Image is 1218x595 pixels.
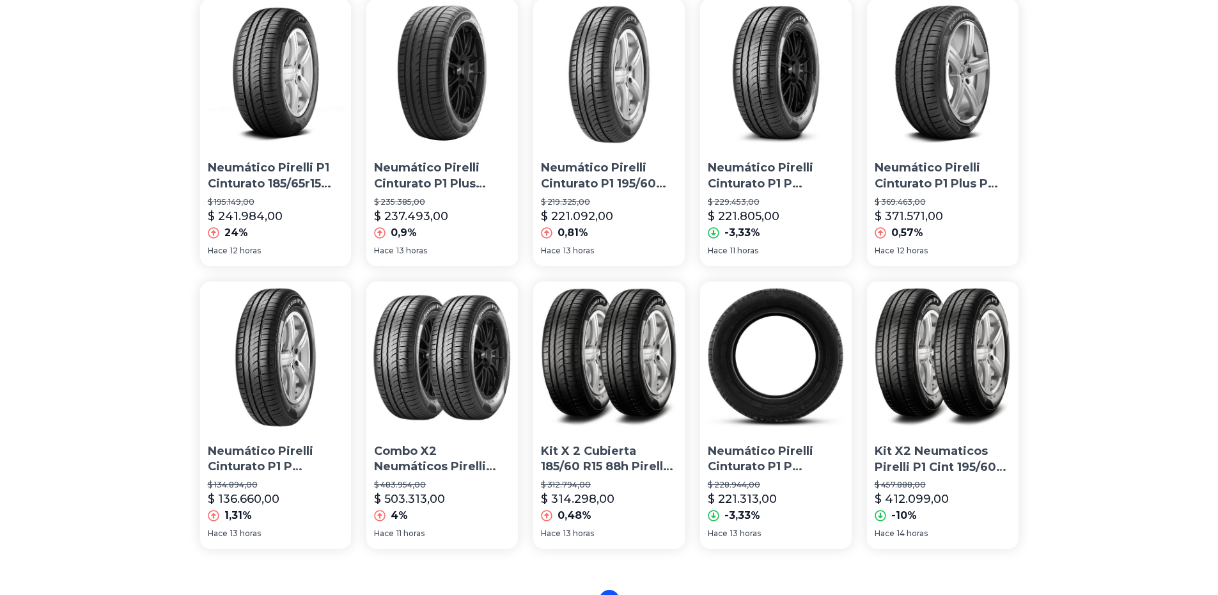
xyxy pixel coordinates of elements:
[875,246,894,256] span: Hace
[875,528,894,539] span: Hace
[708,443,844,475] p: Neumático Pirelli Cinturato P1 P 195/60r15 88 H
[700,282,852,433] img: Neumático Pirelli Cinturato P1 P 195/60r15 88 H
[541,490,614,508] p: $ 314.298,00
[366,282,518,433] img: Combo X2 Neumáticos Pirelli Cinturato P1 195/65 R15 91h
[230,528,261,539] span: 13 horas
[730,528,761,539] span: 13 horas
[730,246,758,256] span: 11 horas
[374,443,510,475] p: Combo X2 Neumáticos Pirelli Cinturato P1 195/65 R15 91h
[533,282,685,433] img: Kit X 2 Cubierta 185/60 R15 88h Pirelli P1 Cinturato
[875,197,1011,207] p: $ 369.463,00
[374,246,394,256] span: Hace
[200,282,352,549] a: Neumático Pirelli Cinturato P1 P 175/65r14 82 TNeumático Pirelli Cinturato P1 P 175/65r14 82 T$ 1...
[391,508,408,523] p: 4%
[563,528,594,539] span: 13 horas
[208,160,344,192] p: Neumático Pirelli P1 Cinturato 185/65r15 92h [PERSON_NAME]
[708,490,777,508] p: $ 221.313,00
[891,508,917,523] p: -10%
[541,197,677,207] p: $ 219.325,00
[558,508,591,523] p: 0,48%
[867,282,1019,549] a: Kit X2 Neumaticos Pirelli P1 Cint 195/60 R15 88h NeumenKit X2 Neumaticos Pirelli P1 Cint 195/60 R...
[374,528,394,539] span: Hace
[208,197,344,207] p: $ 195.149,00
[867,282,1019,433] img: Kit X2 Neumaticos Pirelli P1 Cint 195/60 R15 88h Neumen
[396,528,425,539] span: 11 horas
[708,480,844,490] p: $ 228.944,00
[541,207,613,225] p: $ 221.092,00
[724,508,760,523] p: -3,33%
[208,480,344,490] p: $ 134.894,00
[374,160,510,192] p: Neumático Pirelli Cinturato P1 Plus 205/55 R16 91v
[708,246,728,256] span: Hace
[374,197,510,207] p: $ 235.385,00
[541,480,677,490] p: $ 312.794,00
[208,246,228,256] span: Hace
[724,225,760,241] p: -3,33%
[224,508,252,523] p: 1,31%
[391,225,417,241] p: 0,9%
[200,282,352,433] img: Neumático Pirelli Cinturato P1 P 175/65r14 82 T
[875,160,1011,192] p: Neumático Pirelli Cinturato P1 Plus P 215/45r17 91 V
[708,197,844,207] p: $ 229.453,00
[875,207,943,225] p: $ 371.571,00
[897,528,928,539] span: 14 horas
[541,246,561,256] span: Hace
[708,207,779,225] p: $ 221.805,00
[541,528,561,539] span: Hace
[374,207,448,225] p: $ 237.493,00
[366,282,518,549] a: Combo X2 Neumáticos Pirelli Cinturato P1 195/65 R15 91hCombo X2 Neumáticos Pirelli Cinturato P1 1...
[374,490,445,508] p: $ 503.313,00
[875,443,1011,475] p: Kit X2 Neumaticos Pirelli P1 Cint 195/60 R15 88h Neumen
[541,443,677,475] p: Kit X 2 Cubierta 185/60 R15 88h Pirelli P1 Cinturato
[208,207,283,225] p: $ 241.984,00
[208,443,344,475] p: Neumático Pirelli Cinturato P1 P 175/65r14 82 T
[374,480,510,490] p: $ 483.954,00
[708,160,844,192] p: Neumático Pirelli Cinturato P1 P 195/65r15 91 H
[224,225,248,241] p: 24%
[208,528,228,539] span: Hace
[558,225,588,241] p: 0,81%
[541,160,677,192] p: Neumático Pirelli Cinturato P1 195/60 R15 88h
[875,480,1011,490] p: $ 457.888,00
[708,528,728,539] span: Hace
[897,246,928,256] span: 12 horas
[563,246,594,256] span: 13 horas
[230,246,261,256] span: 12 horas
[396,246,427,256] span: 13 horas
[891,225,923,241] p: 0,57%
[700,282,852,549] a: Neumático Pirelli Cinturato P1 P 195/60r15 88 HNeumático Pirelli Cinturato P1 P 195/60r15 88 H$ 2...
[533,282,685,549] a: Kit X 2 Cubierta 185/60 R15 88h Pirelli P1 CinturatoKit X 2 Cubierta 185/60 R15 88h Pirelli P1 Ci...
[875,490,949,508] p: $ 412.099,00
[208,490,279,508] p: $ 136.660,00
